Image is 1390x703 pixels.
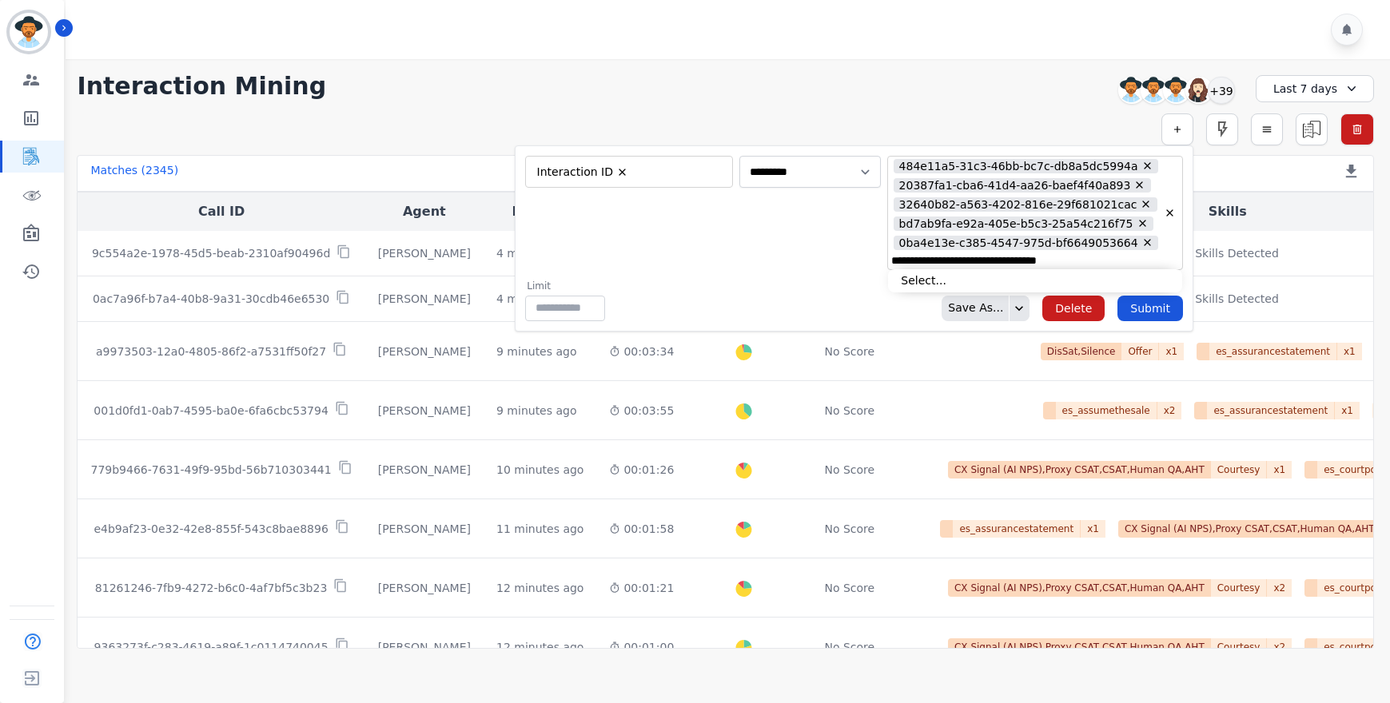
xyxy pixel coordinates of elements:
[529,162,723,181] ul: selected options
[1041,343,1122,360] span: DisSat,Silence
[378,639,471,655] div: [PERSON_NAME]
[1208,77,1235,104] div: +39
[1267,461,1292,479] span: x 1
[1207,402,1335,419] span: es_assurancestatement
[942,296,1003,321] div: Save As...
[609,462,674,478] div: 00:01:26
[894,159,1158,174] li: 484e11a5-31c3-46bb-bc7c-db8a5dc5994a
[894,236,1158,251] li: 0ba4e13e-c385-4547-975d-bf6649053664
[496,462,583,478] div: 10 minutes ago
[824,462,874,478] div: No Score
[891,157,1161,269] ul: selected options
[1157,402,1182,419] span: x 2
[378,403,471,419] div: [PERSON_NAME]
[1133,179,1145,191] button: Remove 20387fa1-cba6-41d4-aa26-baef4f40a893
[616,166,628,178] button: Remove Interaction ID
[378,344,471,359] div: [PERSON_NAME]
[1335,402,1360,419] span: x 1
[894,178,1151,193] li: 20387fa1-cba6-41d4-aa26-baef4f40a893
[948,461,1211,479] span: CX Signal (AI NPS),Proxy CSAT,CSAT,Human QA,AHT
[496,639,583,655] div: 12 minutes ago
[496,291,577,307] div: 4 minutes ago
[1211,579,1268,597] span: Courtesy
[77,72,326,101] h1: Interaction Mining
[609,580,674,596] div: 00:01:21
[824,344,874,359] div: No Score
[496,580,583,596] div: 12 minutes ago
[824,639,874,655] div: No Score
[609,344,674,359] div: 00:03:34
[1177,291,1279,307] div: No Skills Detected
[609,521,674,537] div: 00:01:58
[1081,520,1105,538] span: x 1
[90,162,178,185] div: Matches ( 2345 )
[94,521,328,537] p: e4b9af23-0e32-42e8-855f-543c8bae8896
[1121,343,1159,360] span: Offer
[378,462,471,478] div: [PERSON_NAME]
[1137,217,1149,229] button: Remove bd7ab9fa-e92a-405e-b5c3-25a54c216f75
[894,197,1157,212] li: 32640b82-a563-4202-816e-29f681021cac
[94,639,329,655] p: 9363273f-c283-4619-a89f-1c0114740045
[1056,402,1157,419] span: es_assumethesale
[824,521,874,537] div: No Score
[496,245,577,261] div: 4 minutes ago
[94,403,328,419] p: 001d0fd1-0ab7-4595-ba0e-6fa6cbc53794
[496,344,577,359] div: 9 minutes ago
[512,202,568,221] button: Date
[1256,75,1374,102] div: Last 7 days
[378,245,471,261] div: [PERSON_NAME]
[1141,236,1153,248] button: Remove 0ba4e13e-c385-4547-975d-bf6649053664
[1042,296,1105,321] button: Delete
[1118,520,1381,538] span: CX Signal (AI NPS),Proxy CSAT,CSAT,Human QA,AHT
[948,638,1211,656] span: CX Signal (AI NPS),Proxy CSAT,CSAT,Human QA,AHT
[1177,245,1279,261] div: No Skills Detected
[10,13,48,51] img: Bordered avatar
[1337,343,1362,360] span: x 1
[1159,343,1184,360] span: x 1
[532,165,634,180] li: Interaction ID
[824,403,874,419] div: No Score
[378,580,471,596] div: [PERSON_NAME]
[888,269,1182,292] li: Select...
[92,245,330,261] p: 9c554a2e-1978-45d5-beab-2310af90496d
[1140,198,1152,210] button: Remove 32640b82-a563-4202-816e-29f681021cac
[894,216,1153,232] li: bd7ab9fa-e92a-405e-b5c3-25a54c216f75
[1209,202,1247,221] button: Skills
[1164,207,1176,219] button: Remove all
[609,639,674,655] div: 00:01:00
[198,202,245,221] button: Call ID
[527,280,605,292] label: Limit
[96,344,326,359] p: a9973503-12a0-4805-86f2-a7531ff50f27
[948,579,1211,597] span: CX Signal (AI NPS),Proxy CSAT,CSAT,Human QA,AHT
[1117,296,1183,321] button: Submit
[378,521,471,537] div: [PERSON_NAME]
[378,291,471,307] div: [PERSON_NAME]
[91,462,332,478] p: 779b9466-7631-49f9-95bd-56b710303441
[1267,579,1292,597] span: x 2
[1209,343,1337,360] span: es_assurancestatement
[1267,638,1292,656] span: x 2
[496,403,577,419] div: 9 minutes ago
[1141,160,1153,172] button: Remove 484e11a5-31c3-46bb-bc7c-db8a5dc5994a
[824,580,874,596] div: No Score
[496,521,583,537] div: 11 minutes ago
[1211,638,1268,656] span: Courtesy
[403,202,446,221] button: Agent
[95,580,327,596] p: 81261246-7fb9-4272-b6c0-4af7bf5c3b23
[953,520,1081,538] span: es_assurancestatement
[1211,461,1268,479] span: Courtesy
[609,403,674,419] div: 00:03:55
[93,291,329,307] p: 0ac7a96f-b7a4-40b8-9a31-30cdb46e6530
